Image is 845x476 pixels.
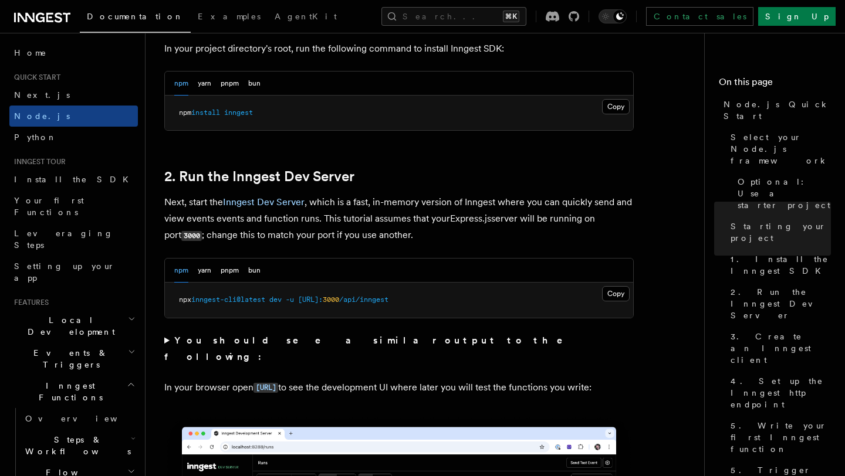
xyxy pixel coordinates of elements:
[599,9,627,23] button: Toggle dark mode
[14,90,70,100] span: Next.js
[221,259,239,283] button: pnpm
[164,379,634,396] p: In your browser open to see the development UI where later you will test the functions you write:
[164,332,634,365] summary: You should see a similar output to the following:
[174,72,188,96] button: npm
[381,7,526,26] button: Search...⌘K
[726,249,831,281] a: 1. Install the Inngest SDK
[181,231,202,241] code: 3000
[14,229,113,250] span: Leveraging Steps
[9,342,138,375] button: Events & Triggers
[731,253,831,277] span: 1. Install the Inngest SDK
[191,108,220,117] span: install
[21,408,138,429] a: Overview
[164,335,579,362] strong: You should see a similar output to the following:
[503,11,519,22] kbd: ⌘K
[14,111,70,121] span: Node.js
[9,298,49,307] span: Features
[164,194,634,244] p: Next, start the , which is a fast, in-memory version of Inngest where you can quickly send and vi...
[726,281,831,326] a: 2. Run the Inngest Dev Server
[248,259,261,283] button: bun
[9,314,128,338] span: Local Development
[724,98,831,122] span: Node.js Quick Start
[731,331,831,366] span: 3. Create an Inngest client
[602,286,630,301] button: Copy
[9,380,127,403] span: Inngest Functions
[14,47,47,59] span: Home
[164,40,634,57] p: In your project directory's root, run the following command to install Inngest SDK:
[14,196,84,217] span: Your first Functions
[14,175,136,184] span: Install the SDK
[9,375,138,408] button: Inngest Functions
[731,286,831,321] span: 2. Run the Inngest Dev Server
[719,75,831,94] h4: On this page
[9,127,138,148] a: Python
[87,12,184,21] span: Documentation
[9,256,138,288] a: Setting up your app
[224,108,253,117] span: inngest
[719,94,831,127] a: Node.js Quick Start
[9,106,138,127] a: Node.js
[179,295,191,304] span: npx
[198,12,261,21] span: Examples
[738,176,831,211] span: Optional: Use a starter project
[179,108,191,117] span: npm
[731,375,831,410] span: 4. Set up the Inngest http endpoint
[726,127,831,171] a: Select your Node.js framework
[221,72,239,96] button: pnpm
[80,4,191,33] a: Documentation
[248,72,261,96] button: bun
[726,326,831,370] a: 3. Create an Inngest client
[198,72,211,96] button: yarn
[726,415,831,460] a: 5. Write your first Inngest function
[298,295,323,304] span: [URL]:
[275,12,337,21] span: AgentKit
[14,261,115,283] span: Setting up your app
[602,99,630,114] button: Copy
[9,310,138,342] button: Local Development
[9,347,128,370] span: Events & Triggers
[733,171,831,216] a: Optional: Use a starter project
[191,295,265,304] span: inngest-cli@latest
[164,168,354,185] a: 2. Run the Inngest Dev Server
[9,73,60,82] span: Quick start
[198,259,211,283] button: yarn
[731,131,831,166] span: Select your Node.js framework
[731,220,831,244] span: Starting your project
[726,370,831,415] a: 4. Set up the Inngest http endpoint
[21,434,131,457] span: Steps & Workflows
[758,7,836,26] a: Sign Up
[191,4,268,32] a: Examples
[9,190,138,223] a: Your first Functions
[646,7,753,26] a: Contact sales
[9,157,66,166] span: Inngest tour
[25,414,146,423] span: Overview
[286,295,294,304] span: -u
[339,295,388,304] span: /api/inngest
[223,196,305,208] a: Inngest Dev Server
[268,4,344,32] a: AgentKit
[253,382,278,393] a: [URL]
[9,169,138,190] a: Install the SDK
[21,429,138,462] button: Steps & Workflows
[269,295,282,304] span: dev
[726,216,831,249] a: Starting your project
[253,383,278,393] code: [URL]
[731,420,831,455] span: 5. Write your first Inngest function
[9,84,138,106] a: Next.js
[9,42,138,63] a: Home
[323,295,339,304] span: 3000
[174,259,188,283] button: npm
[9,223,138,256] a: Leveraging Steps
[14,132,57,142] span: Python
